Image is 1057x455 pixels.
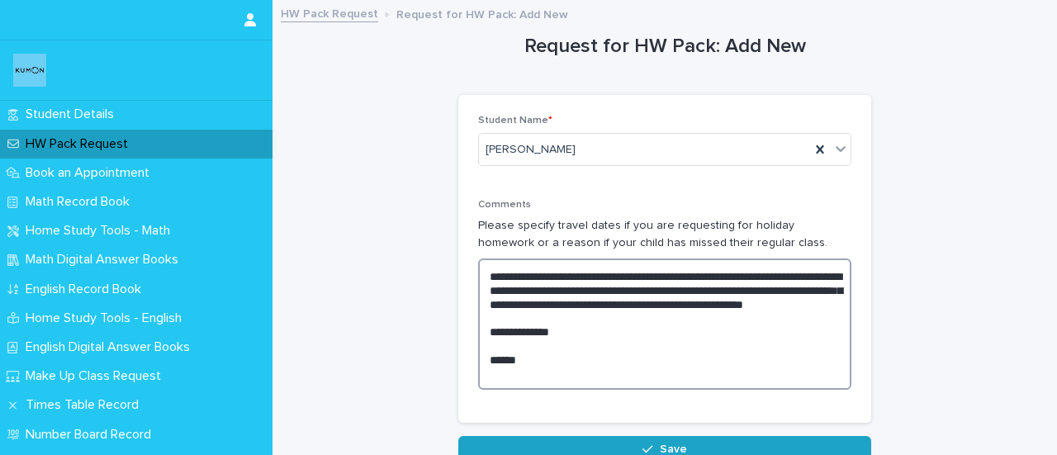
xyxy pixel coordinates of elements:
[478,200,531,210] span: Comments
[478,116,552,126] span: Student Name
[19,165,163,181] p: Book an Appointment
[19,194,143,210] p: Math Record Book
[13,54,46,87] img: o6XkwfS7S2qhyeB9lxyF
[19,427,164,443] p: Number Board Record
[478,217,851,252] p: Please specify travel dates if you are requesting for holiday homework or a reason if your child ...
[458,35,871,59] h1: Request for HW Pack: Add New
[19,223,183,239] p: Home Study Tools - Math
[396,4,568,22] p: Request for HW Pack: Add New
[19,339,203,355] p: English Digital Answer Books
[19,368,174,384] p: Make Up Class Request
[19,107,127,122] p: Student Details
[19,136,141,152] p: HW Pack Request
[660,443,687,455] span: Save
[19,282,154,297] p: English Record Book
[19,310,195,326] p: Home Study Tools - English
[281,3,378,22] a: HW Pack Request
[19,252,192,268] p: Math Digital Answer Books
[19,397,152,413] p: Times Table Record
[486,141,576,159] span: [PERSON_NAME]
